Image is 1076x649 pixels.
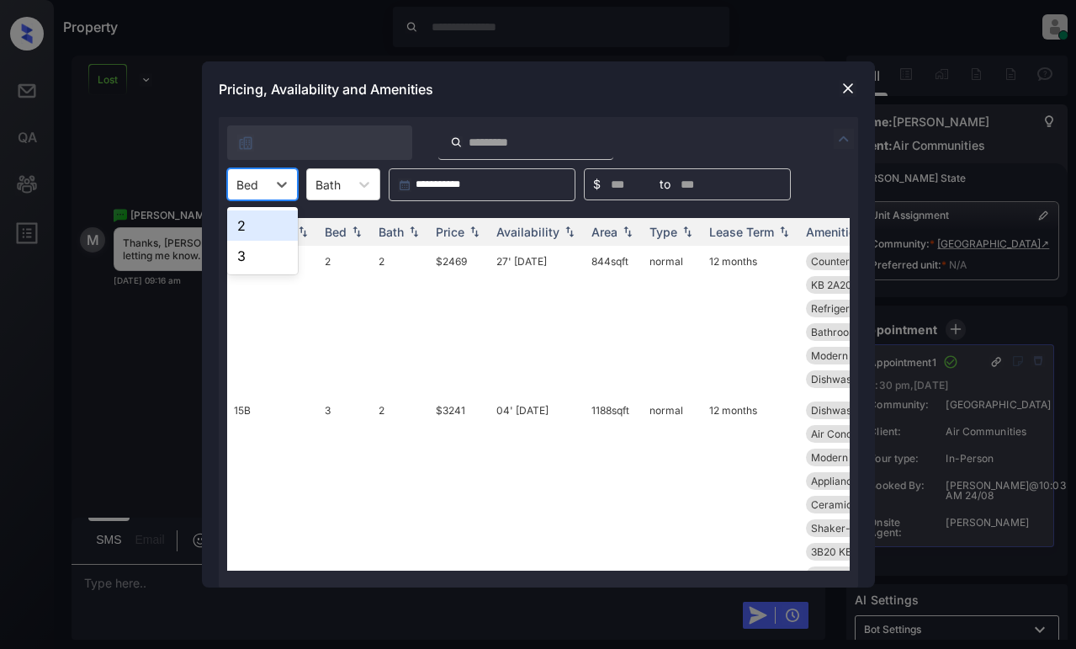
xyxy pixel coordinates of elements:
td: 2 [372,395,429,614]
img: sorting [466,226,483,238]
img: sorting [776,226,792,238]
span: KB 2A20 Legacy [811,279,890,291]
td: 12 months [702,395,799,614]
span: Shaker-style Ma... [811,522,898,535]
td: 12 months [702,246,799,395]
span: $ [593,175,601,194]
span: Refrigerator Le... [811,302,891,315]
span: Dishwasher [811,404,867,417]
span: Air Conditioner [811,428,883,440]
td: 2 [372,246,429,395]
td: $3241 [429,395,490,614]
span: Dishwasher [811,373,867,386]
div: Bed [325,225,347,239]
div: Pricing, Availability and Amenities [202,61,875,117]
div: Lease Term [709,225,774,239]
span: Appliances Stai... [811,475,892,487]
td: 15B [227,395,318,614]
img: icon-zuma [237,135,254,152]
div: Price [436,225,464,239]
td: 1188 sqft [585,395,643,614]
td: 844 sqft [585,246,643,395]
img: sorting [348,226,365,238]
img: sorting [405,226,422,238]
span: Countertops Gra... [811,255,898,268]
span: Modern Kitchen [811,451,887,464]
td: $2469 [429,246,490,395]
td: 3 [318,395,372,614]
div: Availability [496,225,559,239]
div: Amenities [806,225,862,239]
span: Modern Kitchen [811,349,887,362]
span: Backsplash Cera... [811,569,899,582]
span: Bathroom Upgrad... [811,326,904,338]
td: 27' [DATE] [490,246,585,395]
img: sorting [679,226,696,238]
img: sorting [619,226,636,238]
td: normal [643,246,702,395]
div: 2 [227,210,298,241]
td: normal [643,395,702,614]
img: icon-zuma [834,129,854,149]
img: close [840,80,856,97]
td: 2 [318,246,372,395]
img: sorting [561,226,578,238]
span: Ceramic Tile Ba... [811,498,895,511]
div: Area [591,225,618,239]
div: Type [649,225,677,239]
img: icon-zuma [450,135,463,150]
img: sorting [294,226,311,238]
div: 3 [227,241,298,271]
span: to [660,175,671,194]
div: Bath [379,225,404,239]
td: 04' [DATE] [490,395,585,614]
span: 3B20 KB [811,545,852,558]
td: 5C [227,246,318,395]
